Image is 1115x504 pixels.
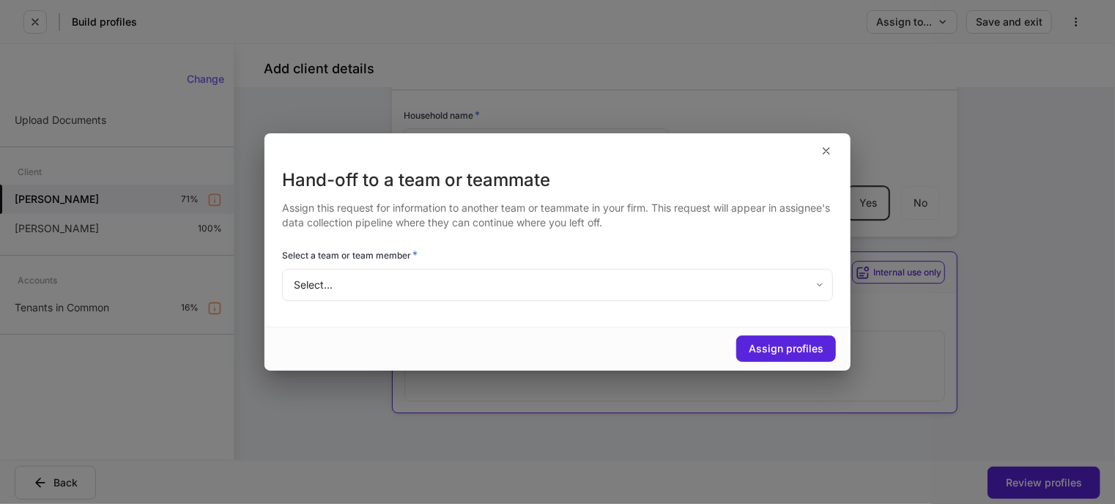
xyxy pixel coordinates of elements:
[282,192,833,230] div: Assign this request for information to another team or teammate in your firm. This request will a...
[736,336,836,362] button: Assign profiles
[282,168,833,192] div: Hand-off to a team or teammate
[749,344,823,354] div: Assign profiles
[282,269,832,301] div: Select...
[282,248,418,262] h6: Select a team or team member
